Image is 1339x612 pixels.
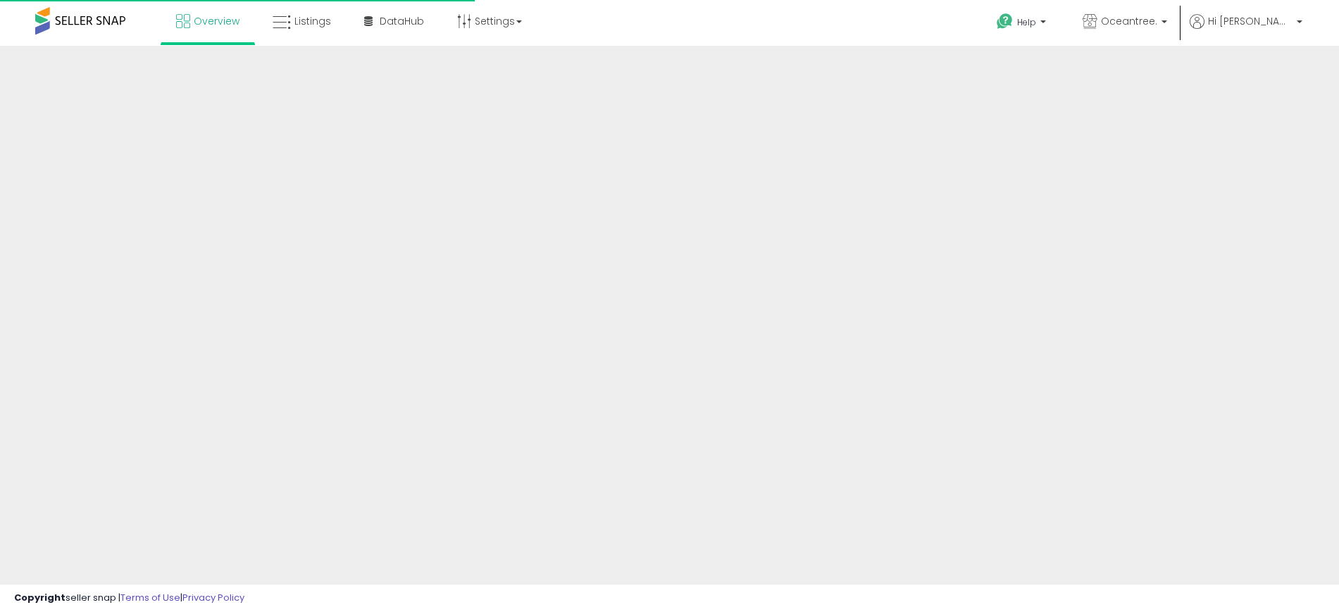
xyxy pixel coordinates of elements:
div: seller snap | | [14,592,244,605]
i: Get Help [996,13,1014,30]
span: Hi [PERSON_NAME] [1208,14,1293,28]
span: Help [1017,16,1036,28]
span: DataHub [380,14,424,28]
span: Oceantree. [1101,14,1157,28]
a: Terms of Use [120,591,180,604]
a: Hi [PERSON_NAME] [1190,14,1302,46]
strong: Copyright [14,591,66,604]
span: Listings [294,14,331,28]
a: Privacy Policy [182,591,244,604]
span: Overview [194,14,239,28]
a: Help [985,2,1060,46]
